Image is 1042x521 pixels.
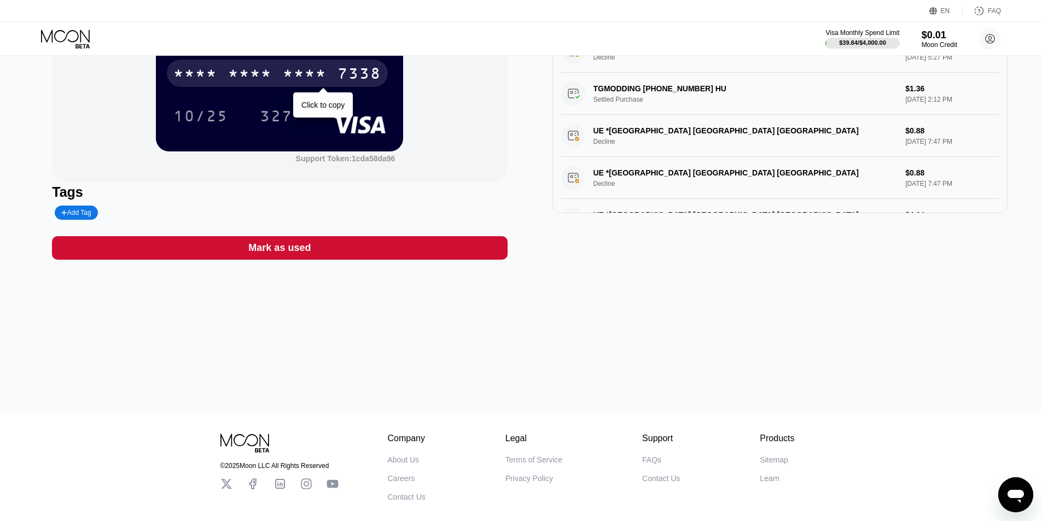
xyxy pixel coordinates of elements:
[337,66,381,84] div: 7338
[922,30,957,41] div: $0.01
[505,434,562,443] div: Legal
[55,206,97,220] div: Add Tag
[642,455,661,464] div: FAQs
[760,455,788,464] div: Sitemap
[642,474,680,483] div: Contact Us
[301,101,345,109] div: Click to copy
[825,29,899,37] div: Visa Monthly Spend Limit
[52,236,507,260] div: Mark as used
[760,474,779,483] div: Learn
[941,7,950,15] div: EN
[165,102,236,130] div: 10/25
[52,184,507,200] div: Tags
[929,5,963,16] div: EN
[252,102,301,130] div: 327
[220,462,339,470] div: © 2025 Moon LLC All Rights Reserved
[260,109,293,126] div: 327
[998,477,1033,512] iframe: Button to launch messaging window, conversation in progress
[922,41,957,49] div: Moon Credit
[296,154,395,163] div: Support Token: 1cda58da96
[388,455,420,464] div: About Us
[505,474,553,483] div: Privacy Policy
[963,5,1001,16] div: FAQ
[760,434,794,443] div: Products
[505,455,562,464] div: Terms of Service
[248,242,311,254] div: Mark as used
[61,209,91,216] div: Add Tag
[988,7,1001,15] div: FAQ
[642,434,680,443] div: Support
[388,493,426,501] div: Contact Us
[839,39,886,46] div: $39.84 / $4,000.00
[388,474,415,483] div: Careers
[388,434,426,443] div: Company
[173,109,228,126] div: 10/25
[296,154,395,163] div: Support Token:1cda58da96
[825,29,899,49] div: Visa Monthly Spend Limit$39.84/$4,000.00
[922,30,957,49] div: $0.01Moon Credit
